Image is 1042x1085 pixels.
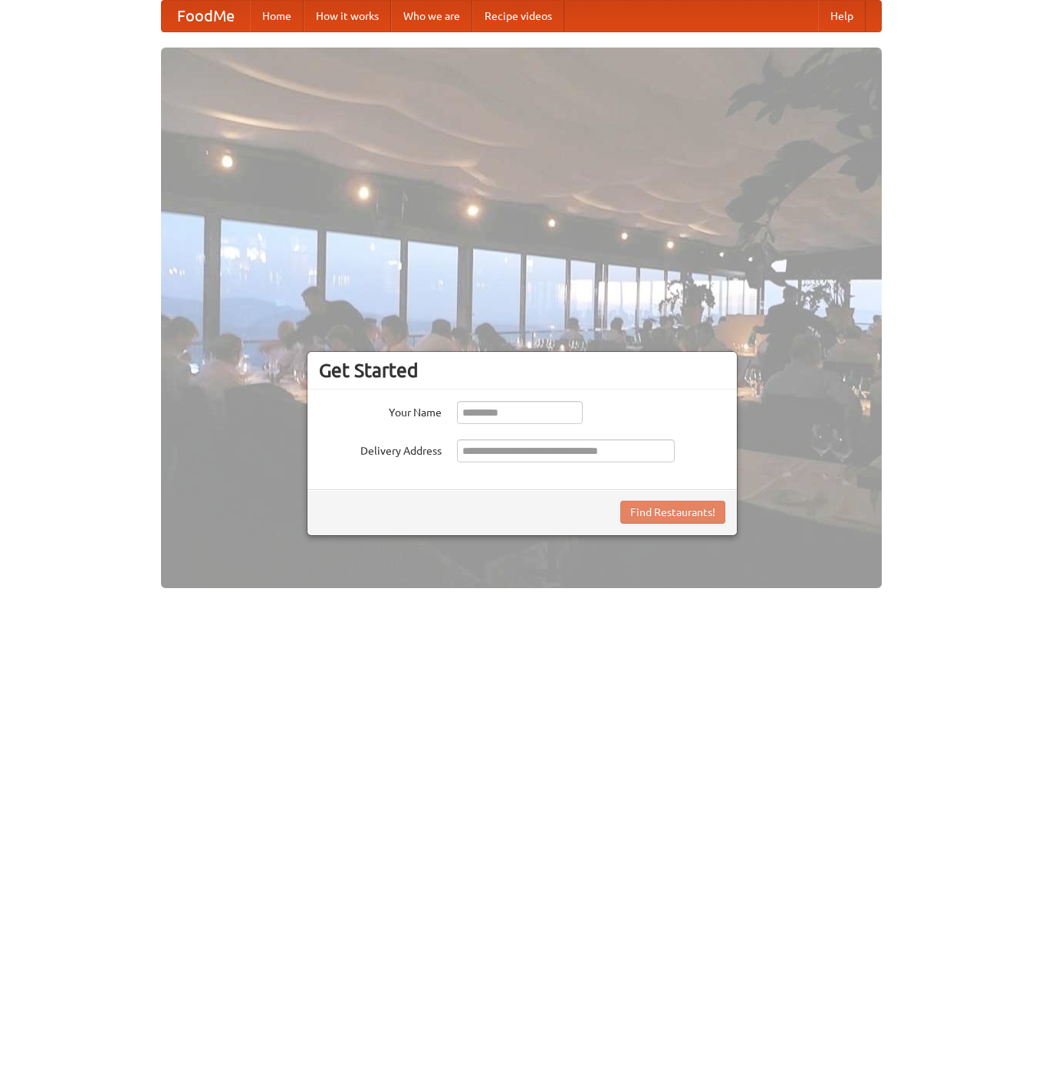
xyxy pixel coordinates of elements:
[319,401,442,420] label: Your Name
[818,1,866,31] a: Help
[162,1,250,31] a: FoodMe
[472,1,564,31] a: Recipe videos
[319,439,442,459] label: Delivery Address
[319,359,725,382] h3: Get Started
[250,1,304,31] a: Home
[391,1,472,31] a: Who we are
[304,1,391,31] a: How it works
[620,501,725,524] button: Find Restaurants!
